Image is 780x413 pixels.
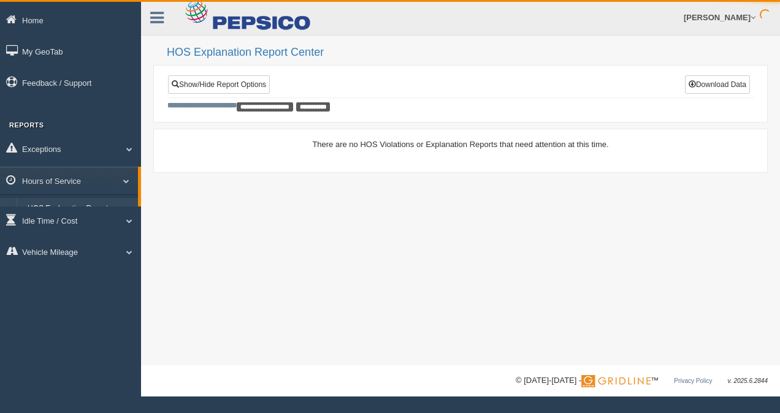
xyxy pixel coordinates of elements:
a: Show/Hide Report Options [168,75,270,94]
span: v. 2025.6.2844 [728,377,768,384]
div: © [DATE]-[DATE] - ™ [516,374,768,387]
div: There are no HOS Violations or Explanation Reports that need attention at this time. [167,138,754,150]
a: HOS Explanation Reports [22,198,138,220]
button: Download Data [685,75,750,94]
a: Privacy Policy [674,377,712,384]
img: Gridline [581,375,651,387]
h2: HOS Explanation Report Center [167,47,768,59]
